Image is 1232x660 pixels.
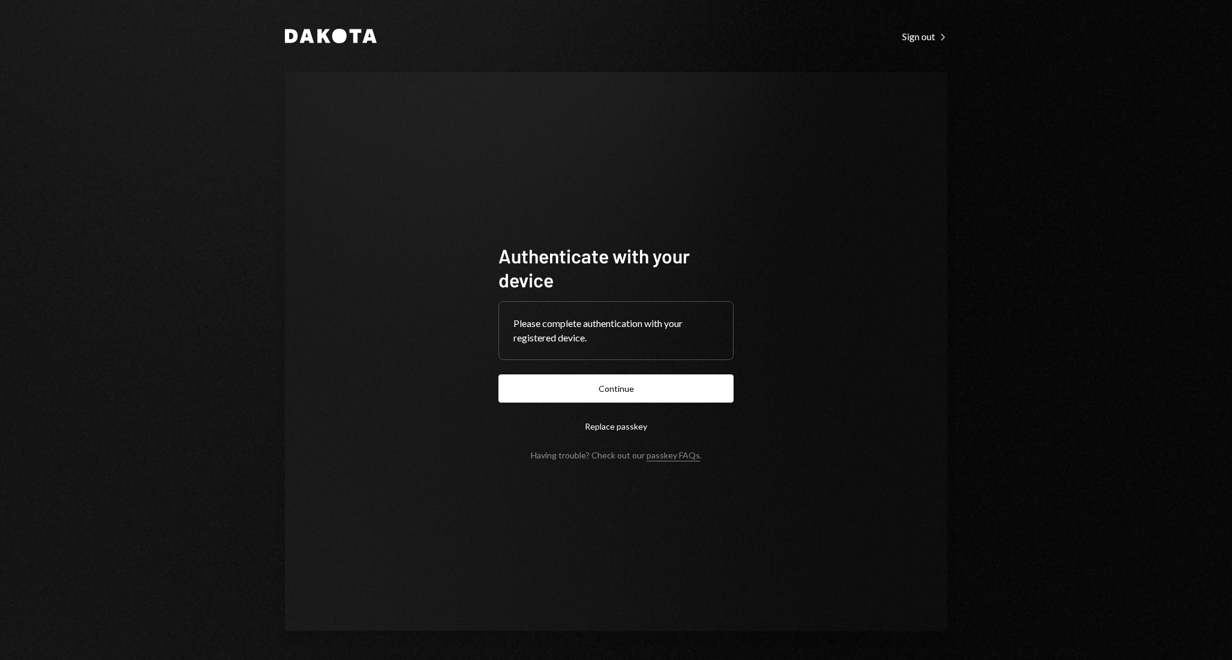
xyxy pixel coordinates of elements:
[498,244,734,292] h1: Authenticate with your device
[498,374,734,403] button: Continue
[513,316,719,345] div: Please complete authentication with your registered device.
[647,450,700,461] a: passkey FAQs
[498,412,734,440] button: Replace passkey
[902,29,947,43] a: Sign out
[531,450,702,460] div: Having trouble? Check out our .
[902,31,947,43] div: Sign out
